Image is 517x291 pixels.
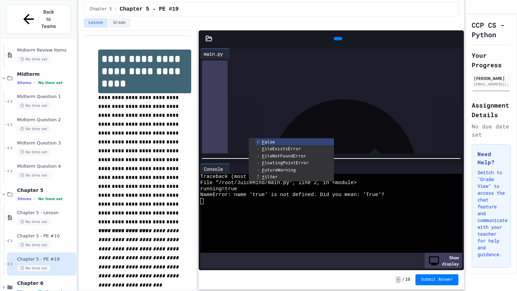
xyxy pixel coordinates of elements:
div: No due date set [472,122,511,139]
span: Midterm Question 3 [17,140,75,146]
span: • [34,196,35,202]
span: No time set [17,242,50,248]
span: Chapter 5 - Lesson [17,210,75,216]
span: Submit Answer [421,277,453,282]
div: Console [200,164,230,174]
span: Midterm Question 4 [17,164,75,169]
div: [EMAIL_ADDRESS][DOMAIN_NAME] [474,82,509,87]
span: Chapter 5 [90,6,112,12]
p: Switch to "Grade View" to access the chat feature and communicate with your teacher for help and ... [477,169,505,258]
span: 3 items [17,197,31,201]
span: No time set [38,81,63,85]
button: Lesson [84,18,107,27]
span: Chapter 5 - PE #10 [17,233,75,239]
h1: CCP CS - Python [472,20,511,39]
span: / [115,6,117,12]
span: / [402,277,405,282]
span: • [34,80,35,85]
span: No time set [17,126,50,132]
span: Chapter 5 - PE #19 [120,5,179,13]
span: No time set [38,197,63,201]
span: Midterm [17,71,75,77]
span: No time set [17,172,50,179]
button: Submit Answer [415,274,458,285]
span: No time set [17,265,50,272]
div: main.py [200,50,226,57]
h3: Need Help? [477,150,505,166]
span: No time set [17,102,50,109]
span: Back to Teams [41,9,57,30]
span: Midterm Question 1 [17,94,75,100]
span: 4 items [17,81,31,85]
span: No time set [17,56,50,63]
button: Grade [109,18,130,27]
span: 10 [405,277,410,282]
div: Show display [425,253,462,268]
span: No time set [17,149,50,155]
span: File "/root/JuiceMind/main.py", line 2, in <module> [200,180,357,186]
span: Chapter 5 [17,187,75,193]
h2: Your Progress [472,51,511,70]
span: NameError: name 'true' is not defined. Did you mean: 'True'? [200,192,384,198]
h2: Assignment Details [472,100,511,120]
span: Chapter 5 - PE #19 [17,257,75,262]
span: No time set [17,219,50,225]
span: Midterm Review Items [17,47,75,53]
div: Console [200,165,226,172]
span: Midterm Question 2 [17,117,75,123]
span: Chapter 6 [17,280,75,286]
div: [PERSON_NAME] [474,75,509,81]
span: - [396,276,401,283]
button: Back to Teams [6,5,71,34]
span: running=true [200,186,237,192]
span: Traceback (most recent call last): [200,174,305,180]
div: main.py [200,48,230,59]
